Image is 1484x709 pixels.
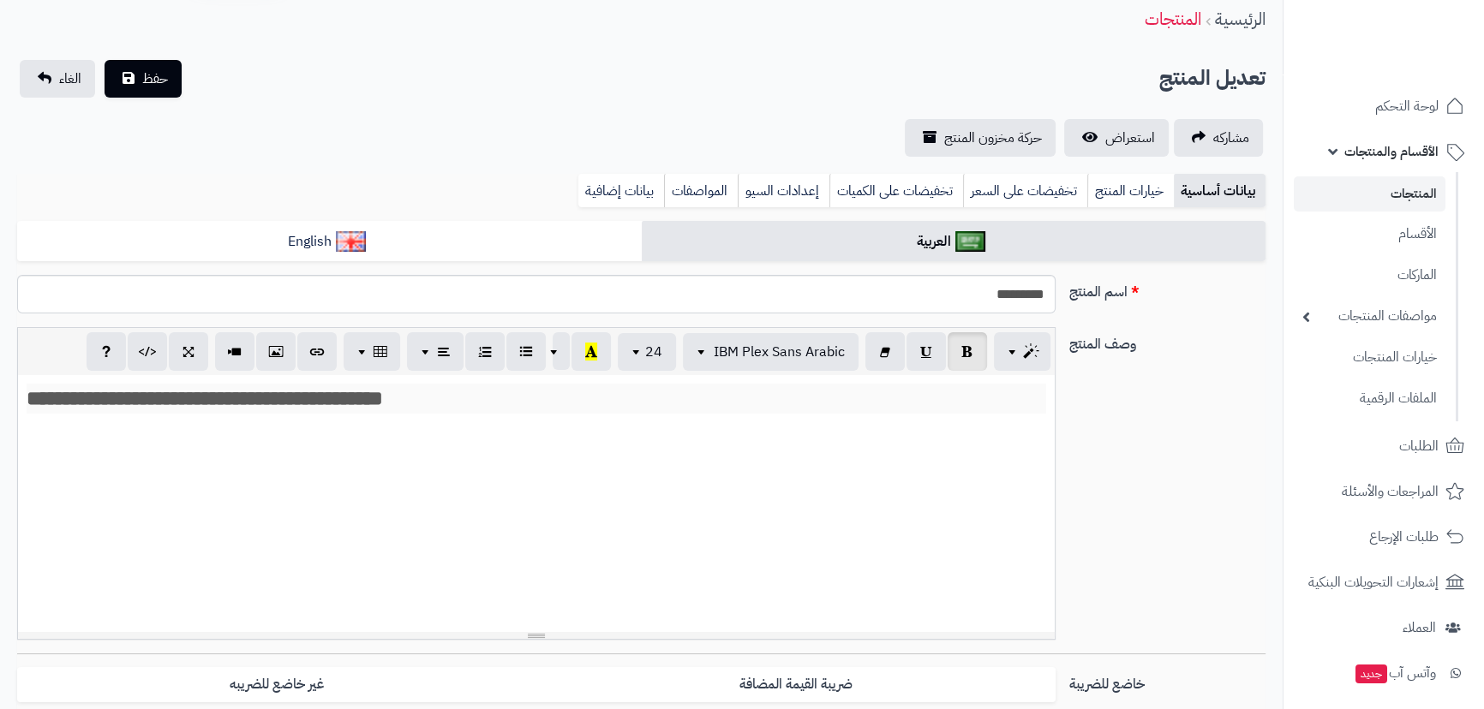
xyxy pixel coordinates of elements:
[1159,61,1266,96] h2: تعديل المنتج
[944,128,1042,148] span: حركة مخزون المنتج
[17,667,536,702] label: غير خاضع للضريبه
[1342,480,1439,503] span: المراجعات والأسئلة
[1294,516,1474,557] a: طلبات الإرجاع
[20,60,95,98] a: الغاء
[829,174,963,208] a: تخفيضات على الكميات
[1294,339,1445,376] a: خيارات المنتجات
[618,333,676,371] button: 24
[578,174,664,208] a: بيانات إضافية
[905,119,1056,157] a: حركة مخزون المنتج
[1294,607,1474,648] a: العملاء
[1294,86,1474,127] a: لوحة التحكم
[1354,661,1436,685] span: وآتس آب
[1344,140,1439,164] span: الأقسام والمنتجات
[1403,616,1436,640] span: العملاء
[17,221,642,263] a: English
[1294,562,1474,603] a: إشعارات التحويلات البنكية
[714,342,845,362] span: IBM Plex Sans Arabic
[142,69,168,89] span: حفظ
[1105,128,1155,148] span: استعراض
[1294,216,1445,253] a: الأقسام
[1294,471,1474,512] a: المراجعات والأسئلة
[1369,525,1439,549] span: طلبات الإرجاع
[536,667,1056,702] label: ضريبة القيمة المضافة
[1294,257,1445,294] a: الماركات
[1294,380,1445,417] a: الملفات الرقمية
[1062,327,1273,354] label: وصف المنتج
[664,174,738,208] a: المواصفات
[683,333,859,371] button: IBM Plex Sans Arabic
[642,221,1266,263] a: العربية
[1294,652,1474,694] a: وآتس آبجديد
[1064,119,1169,157] a: استعراض
[963,174,1087,208] a: تخفيضات على السعر
[1308,570,1439,594] span: إشعارات التحويلات البنكية
[1294,298,1445,335] a: مواصفات المنتجات
[1174,119,1263,157] a: مشاركه
[1375,94,1439,118] span: لوحة التحكم
[105,60,182,98] button: حفظ
[1087,174,1174,208] a: خيارات المنتج
[336,231,366,252] img: English
[1062,275,1273,302] label: اسم المنتج
[1399,434,1439,458] span: الطلبات
[1213,128,1249,148] span: مشاركه
[955,231,985,252] img: العربية
[738,174,829,208] a: إعدادات السيو
[59,69,81,89] span: الغاء
[1145,6,1201,32] a: المنتجات
[1174,174,1266,208] a: بيانات أساسية
[1062,667,1273,694] label: خاضع للضريبة
[1215,6,1266,32] a: الرئيسية
[1294,176,1445,212] a: المنتجات
[1294,426,1474,467] a: الطلبات
[1355,664,1387,683] span: جديد
[645,342,662,362] span: 24
[1367,13,1468,49] img: logo-2.png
